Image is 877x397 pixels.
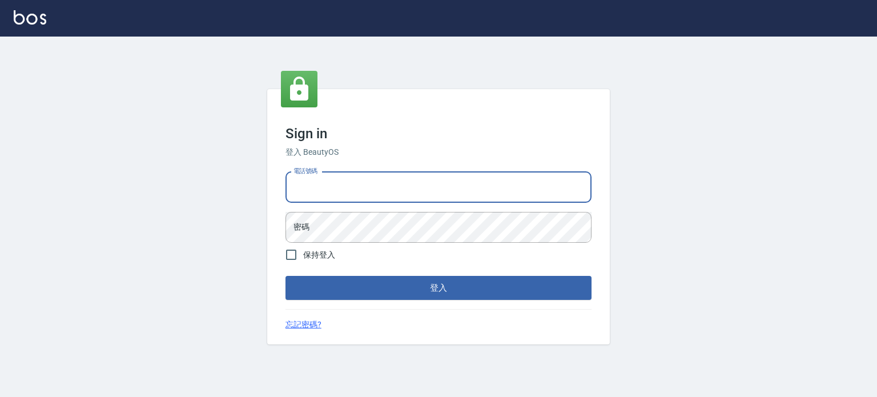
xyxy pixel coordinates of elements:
h6: 登入 BeautyOS [285,146,592,158]
span: 保持登入 [303,249,335,261]
a: 忘記密碼? [285,319,321,331]
button: 登入 [285,276,592,300]
img: Logo [14,10,46,25]
label: 電話號碼 [293,167,317,175]
h3: Sign in [285,126,592,142]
